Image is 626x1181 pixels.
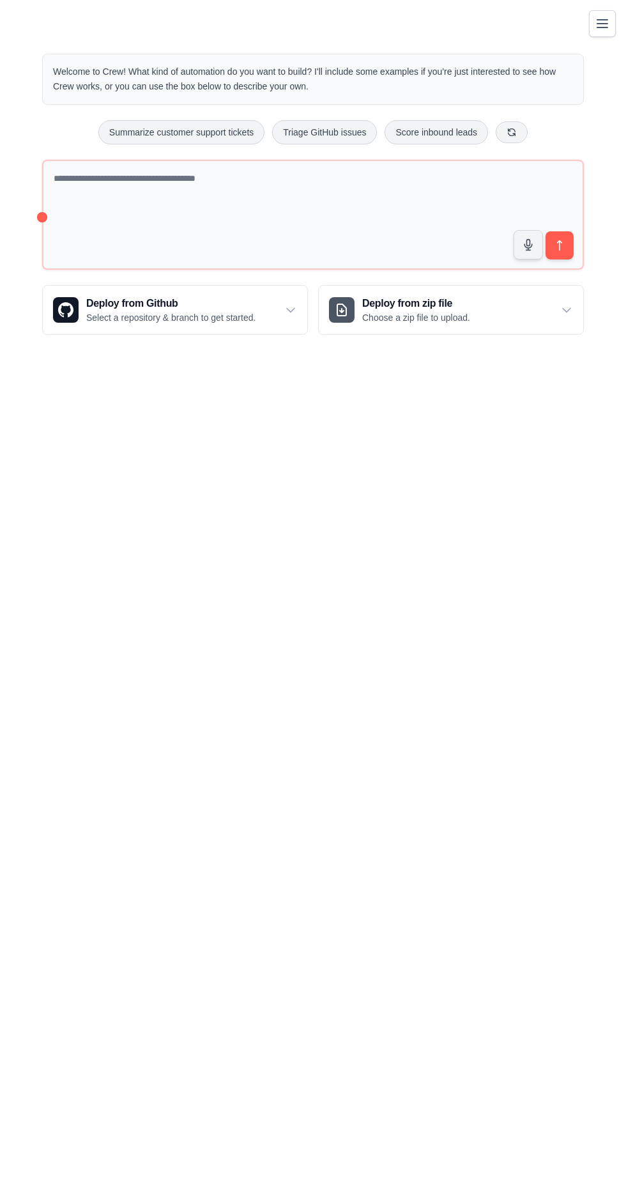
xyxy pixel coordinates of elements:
h3: Deploy from zip file [362,296,470,311]
button: Triage GitHub issues [272,120,377,144]
button: Score inbound leads [385,120,488,144]
button: Toggle navigation [589,10,616,37]
p: Select a repository & branch to get started. [86,311,256,324]
h3: Deploy from Github [86,296,256,311]
p: Welcome to Crew! What kind of automation do you want to build? I'll include some examples if you'... [53,65,573,94]
p: Choose a zip file to upload. [362,311,470,324]
button: Summarize customer support tickets [98,120,264,144]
